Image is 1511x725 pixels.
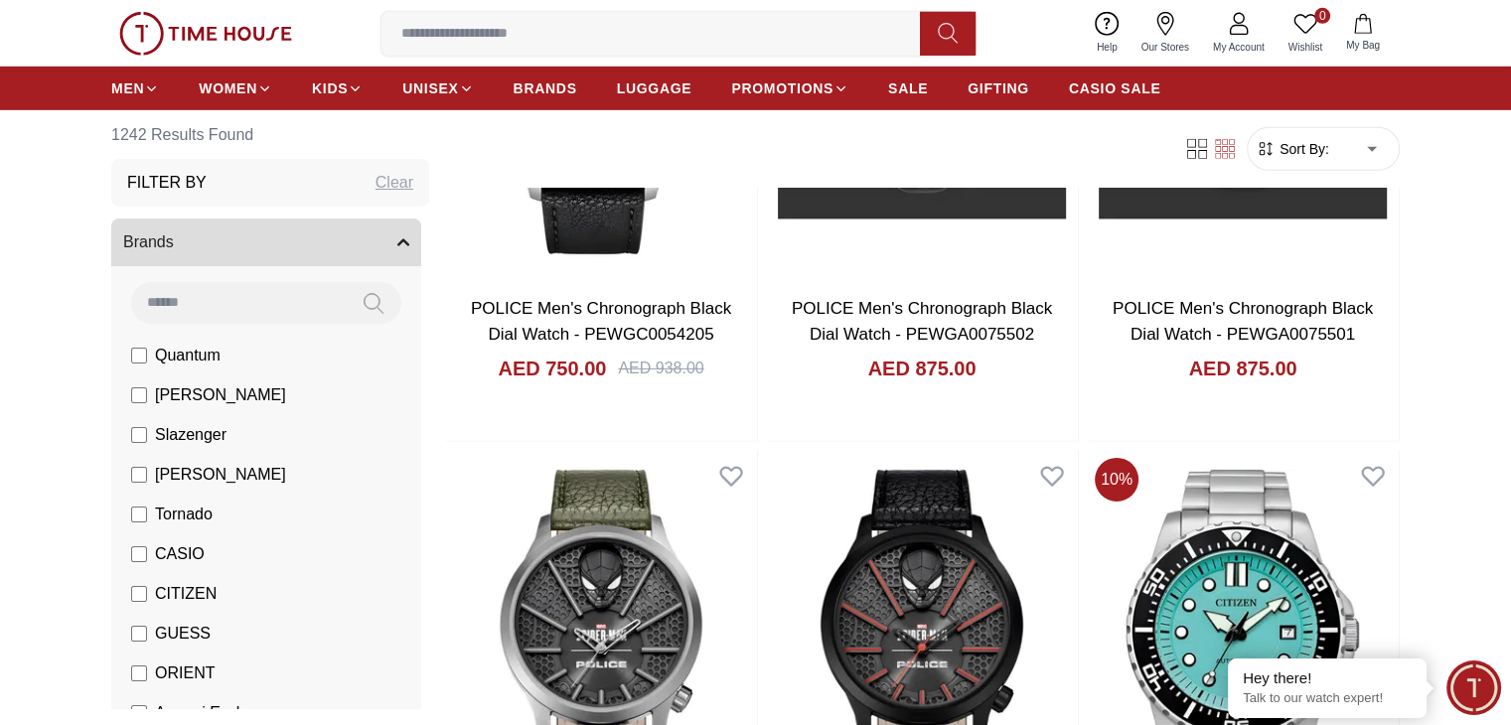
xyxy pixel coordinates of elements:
[618,357,703,380] div: AED 938.00
[498,355,606,382] h4: AED 750.00
[155,383,286,407] span: [PERSON_NAME]
[199,71,272,106] a: WOMEN
[968,71,1029,106] a: GIFTING
[131,427,147,443] input: Slazenger
[199,78,257,98] span: WOMEN
[1256,139,1329,159] button: Sort By:
[111,218,421,266] button: Brands
[1334,10,1392,57] button: My Bag
[968,78,1029,98] span: GIFTING
[1205,40,1273,55] span: My Account
[131,705,147,721] input: Armani Exchange
[1338,38,1388,53] span: My Bag
[131,626,147,642] input: GUESS
[471,299,731,344] a: POLICE Men's Chronograph Black Dial Watch - PEWGC0054205
[155,542,205,566] span: CASIO
[131,348,147,363] input: Quantum
[127,171,207,195] h3: Filter By
[617,71,692,106] a: LUGGAGE
[1085,8,1130,59] a: Help
[131,546,147,562] input: CASIO
[155,661,215,685] span: ORIENT
[155,463,286,487] span: [PERSON_NAME]
[1189,355,1297,382] h4: AED 875.00
[888,71,928,106] a: SALE
[155,423,227,447] span: Slazenger
[376,171,413,195] div: Clear
[1095,458,1138,502] span: 10 %
[1276,139,1329,159] span: Sort By:
[131,387,147,403] input: [PERSON_NAME]
[868,355,977,382] h4: AED 875.00
[1089,40,1126,55] span: Help
[1133,40,1197,55] span: Our Stores
[402,71,473,106] a: UNISEX
[1446,660,1501,715] div: Chat Widget
[123,230,174,254] span: Brands
[119,12,292,56] img: ...
[1281,40,1330,55] span: Wishlist
[155,582,217,606] span: CITIZEN
[731,78,833,98] span: PROMOTIONS
[1243,668,1412,688] div: Hey there!
[131,665,147,681] input: ORIENT
[131,467,147,483] input: [PERSON_NAME]
[402,78,458,98] span: UNISEX
[731,71,848,106] a: PROMOTIONS
[131,507,147,522] input: Tornado
[1069,71,1161,106] a: CASIO SALE
[111,111,429,159] h6: 1242 Results Found
[155,622,211,646] span: GUESS
[792,299,1052,344] a: POLICE Men's Chronograph Black Dial Watch - PEWGA0075502
[131,586,147,602] input: CITIZEN
[1243,690,1412,707] p: Talk to our watch expert!
[155,344,221,367] span: Quantum
[514,78,577,98] span: BRANDS
[888,78,928,98] span: SALE
[1314,8,1330,24] span: 0
[1277,8,1334,59] a: 0Wishlist
[312,78,348,98] span: KIDS
[111,78,144,98] span: MEN
[1113,299,1373,344] a: POLICE Men's Chronograph Black Dial Watch - PEWGA0075501
[1069,78,1161,98] span: CASIO SALE
[514,71,577,106] a: BRANDS
[155,701,280,725] span: Armani Exchange
[1130,8,1201,59] a: Our Stores
[617,78,692,98] span: LUGGAGE
[155,503,213,526] span: Tornado
[312,71,363,106] a: KIDS
[111,71,159,106] a: MEN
